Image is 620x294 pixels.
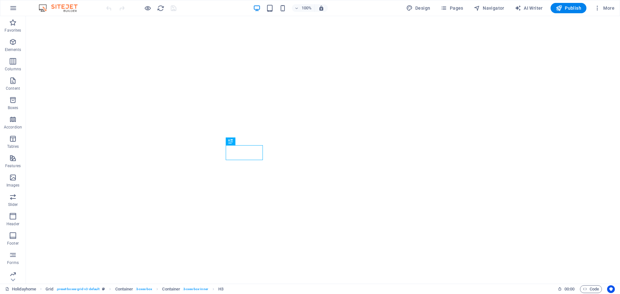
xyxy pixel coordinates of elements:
a: Click to cancel selection. Double-click to open Pages [5,285,36,293]
p: Features [5,163,21,168]
p: Columns [5,66,21,72]
span: AI Writer [515,5,543,11]
p: Content [6,86,20,91]
span: Click to select. Double-click to edit [218,285,223,293]
h6: 100% [302,4,312,12]
span: Publish [556,5,581,11]
button: Pages [438,3,466,13]
i: On resize automatically adjust zoom level to fit chosen device. [318,5,324,11]
button: reload [157,4,164,12]
p: Boxes [8,105,18,110]
h6: Session time [558,285,575,293]
img: Editor Logo [37,4,86,12]
button: Publish [551,3,586,13]
span: 00 00 [564,285,574,293]
span: More [594,5,615,11]
span: . boxes-box-inner [183,285,208,293]
p: Images [6,183,20,188]
span: . boxes-box [136,285,152,293]
span: Click to select. Double-click to edit [115,285,133,293]
p: Footer [7,241,19,246]
p: Tables [7,144,19,149]
p: Elements [5,47,21,52]
span: Click to select. Double-click to edit [162,285,180,293]
button: More [592,3,617,13]
span: Click to select. Double-click to edit [46,285,53,293]
i: Reload page [157,5,164,12]
p: Forms [7,260,19,265]
button: AI Writer [512,3,545,13]
p: Favorites [5,28,21,33]
span: Code [583,285,599,293]
span: . preset-boxes-grid-v3-default [56,285,100,293]
p: Header [6,221,19,227]
p: Slider [8,202,18,207]
i: This element is a customizable preset [102,287,105,291]
div: Design (Ctrl+Alt+Y) [404,3,433,13]
button: 100% [292,4,315,12]
button: Click here to leave preview mode and continue editing [144,4,151,12]
span: Design [406,5,430,11]
span: Pages [440,5,463,11]
p: Accordion [4,125,22,130]
button: Navigator [471,3,507,13]
button: Code [580,285,602,293]
nav: breadcrumb [46,285,223,293]
span: : [569,287,570,291]
button: Design [404,3,433,13]
span: Navigator [474,5,504,11]
button: Usercentrics [607,285,615,293]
